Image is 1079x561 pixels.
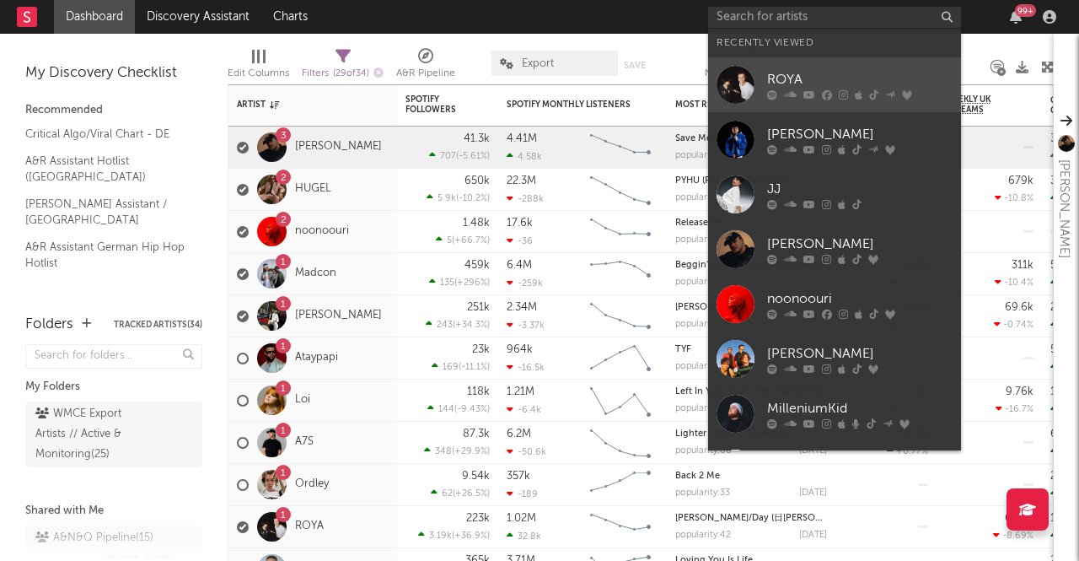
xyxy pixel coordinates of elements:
[507,278,543,289] div: -259k
[675,320,730,329] div: popularity: 55
[1005,513,1033,524] div: 68.8k
[582,169,658,211] svg: Chart title
[675,514,859,523] a: [PERSON_NAME]/Day (日[PERSON_NAME])
[438,405,454,414] span: 144
[464,260,490,271] div: 459k
[767,398,953,418] div: MilleniumKid
[507,218,533,229] div: 17.6k
[454,531,487,541] span: +36.9 %
[675,472,827,481] div: Back 2 Me
[887,445,928,456] div: +0.77 %
[507,100,633,110] div: Spotify Monthly Listeners
[427,192,490,203] div: ( )
[463,218,490,229] div: 1.48k
[624,61,646,70] button: Save
[228,42,289,91] div: Edit Columns
[464,175,490,186] div: 650k
[708,222,961,277] a: [PERSON_NAME]
[25,195,185,229] a: [PERSON_NAME] Assistant / [GEOGRAPHIC_DATA]
[507,193,544,204] div: -288k
[459,152,487,161] span: -5.61 %
[767,234,953,254] div: [PERSON_NAME]
[675,235,730,245] div: popularity: 37
[799,446,827,456] div: [DATE]
[767,179,953,199] div: JJ
[705,63,793,84] div: Notifications (Artist)
[507,386,534,397] div: 1.21M
[767,289,953,309] div: noonoouri
[1005,302,1033,313] div: 69.6k
[799,531,827,540] div: [DATE]
[675,100,802,110] div: Most Recent Track
[708,332,961,386] a: [PERSON_NAME]
[799,488,827,498] div: [DATE]
[466,513,490,524] div: 223k
[447,236,452,245] span: 5
[507,488,538,499] div: -189
[443,363,459,372] span: 169
[582,295,658,337] svg: Chart title
[675,514,827,523] div: Dawn/Day (日月同辉)
[228,63,289,84] div: Edit Columns
[675,151,731,160] div: popularity: 59
[438,194,456,203] span: 5.9k
[25,63,202,84] div: My Discovery Checklist
[396,42,455,91] div: A&R Pipeline
[507,362,545,373] div: -16.5k
[25,315,73,335] div: Folders
[454,236,487,245] span: +66.7 %
[455,489,487,499] span: +26.5 %
[507,531,541,542] div: 32.8k
[437,321,453,330] span: 243
[455,321,487,330] span: +34.3 %
[442,489,453,499] span: 62
[1054,159,1074,258] div: [PERSON_NAME]
[675,362,731,371] div: popularity: 47
[675,218,724,228] a: Release Me
[708,57,961,112] a: ROYA
[582,422,658,464] svg: Chart title
[675,387,827,396] div: Left In Your Love - Reggae Version
[507,302,537,313] div: 2.34M
[461,363,487,372] span: -11.1 %
[1012,260,1033,271] div: 311k
[35,528,153,548] div: A&N&Q Pipeline ( 15 )
[431,488,490,499] div: ( )
[464,133,490,144] div: 41.3k
[459,194,487,203] span: -10.2 %
[440,278,454,288] span: 135
[467,386,490,397] div: 118k
[675,446,732,456] div: popularity: 60
[675,429,827,439] div: Lighter - Wizkid Extended
[675,176,791,186] a: PYHU (Put Your Hands Up)
[675,261,827,270] div: Beggin' (Frank Walker Extended Remix)
[708,7,961,28] input: Search for artists
[418,530,490,541] div: ( )
[467,302,490,313] div: 251k
[996,403,1033,414] div: -16.7 %
[440,152,456,161] span: 707
[25,377,202,397] div: My Folders
[507,133,537,144] div: 4.41M
[708,386,961,441] a: MilleniumKid
[995,192,1033,203] div: -10.8 %
[295,224,349,239] a: noonoouri
[717,33,953,53] div: Recently Viewed
[675,531,731,540] div: popularity: 42
[582,506,658,548] svg: Chart title
[675,176,827,186] div: PYHU (Put Your Hands Up)
[507,429,531,440] div: 6.2M
[507,344,533,355] div: 964k
[675,218,827,228] div: Release Me
[507,404,541,415] div: -6.4k
[25,238,185,272] a: A&R Assistant German Hip Hop Hotlist
[295,435,314,450] a: A7S
[435,447,452,456] span: 348
[424,445,490,456] div: ( )
[426,319,490,330] div: ( )
[994,319,1033,330] div: -0.74 %
[295,520,324,534] a: ROYA
[767,69,953,89] div: ROYA
[675,429,789,439] a: Lighter - Wizkid Extended
[302,42,384,91] div: Filters(29 of 34)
